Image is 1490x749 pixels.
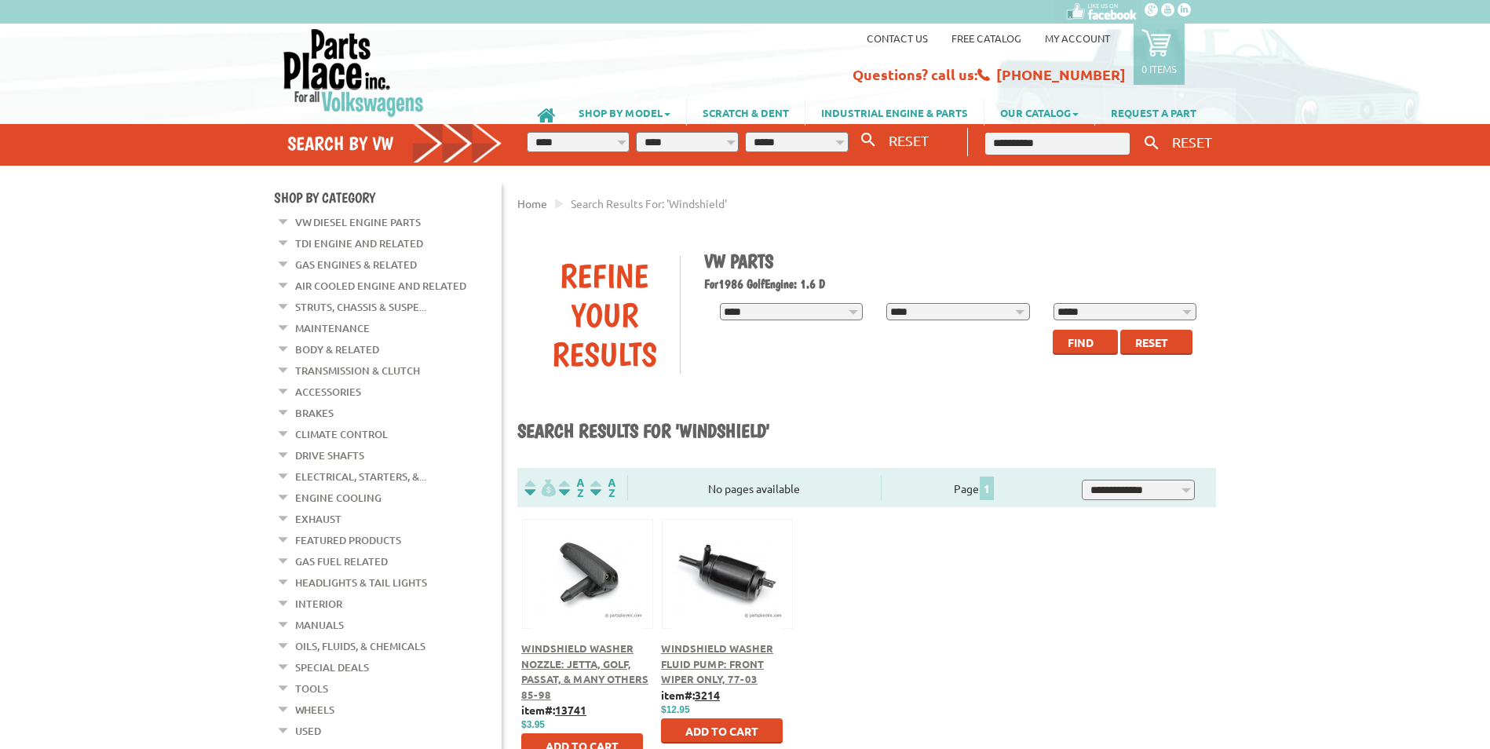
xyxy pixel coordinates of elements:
a: Oils, Fluids, & Chemicals [295,636,425,656]
a: Windshield Washer Fluid Pump: Front Wiper Only, 77-03 [661,641,773,685]
a: Contact us [867,31,928,45]
span: Reset [1135,335,1168,349]
a: Free Catalog [951,31,1021,45]
span: RESET [1172,133,1212,150]
a: Gas Fuel Related [295,551,388,572]
a: Tools [295,678,328,699]
button: Search By VW... [855,129,882,152]
span: $3.95 [521,719,545,730]
a: Home [517,196,547,210]
a: Struts, Chassis & Suspe... [295,297,426,317]
a: SHOP BY MODEL [563,99,686,126]
span: Search results for: 'windshield' [571,196,727,210]
a: Brakes [295,403,334,423]
a: Headlights & Tail Lights [295,572,427,593]
a: TDI Engine and Related [295,233,423,254]
a: OUR CATALOG [984,99,1094,126]
button: RESET [882,129,935,152]
a: INDUSTRIAL ENGINE & PARTS [805,99,984,126]
b: item#: [521,703,586,717]
a: Wheels [295,700,334,720]
span: Engine: 1.6 D [765,276,825,291]
b: item#: [661,688,720,702]
h4: Search by VW [287,132,502,155]
a: Windshield Washer Nozzle: Jetta, Golf, Passat, & Many Others 85-98 [521,641,648,701]
img: Sort by Sales Rank [587,479,619,497]
div: Refine Your Results [529,256,680,374]
a: 0 items [1134,24,1185,85]
span: For [704,276,718,291]
a: Gas Engines & Related [295,254,417,275]
a: Manuals [295,615,344,635]
a: Special Deals [295,657,369,678]
a: Climate Control [295,424,388,444]
a: Used [295,721,321,741]
img: filterpricelow.svg [524,479,556,497]
u: 13741 [555,703,586,717]
button: Add to Cart [661,718,783,744]
span: Add to Cart [685,724,758,738]
button: RESET [1166,130,1218,153]
u: 3214 [695,688,720,702]
span: RESET [889,132,929,148]
p: 0 items [1141,62,1177,75]
button: Find [1053,330,1118,355]
button: Keyword Search [1140,130,1163,156]
a: Accessories [295,382,361,402]
a: Interior [295,594,342,614]
a: Engine Cooling [295,488,382,508]
a: My Account [1045,31,1110,45]
img: Sort by Headline [556,479,587,497]
a: Drive Shafts [295,445,364,466]
a: Air Cooled Engine and Related [295,276,466,296]
a: Featured Products [295,530,401,550]
div: Page [881,475,1068,500]
h4: Shop By Category [274,189,502,206]
a: REQUEST A PART [1095,99,1212,126]
h1: VW Parts [704,250,1205,272]
a: Maintenance [295,318,370,338]
span: 1 [980,477,994,500]
a: SCRATCH & DENT [687,99,805,126]
span: $12.95 [661,704,690,715]
a: Body & Related [295,339,379,360]
a: Electrical, Starters, &... [295,466,426,487]
a: VW Diesel Engine Parts [295,212,421,232]
h1: Search results for 'windshield' [517,419,1216,444]
div: No pages available [628,480,881,497]
button: Reset [1120,330,1192,355]
h2: 1986 Golf [704,276,1205,291]
a: Transmission & Clutch [295,360,420,381]
span: Find [1068,335,1094,349]
img: Parts Place Inc! [282,27,425,118]
a: Exhaust [295,509,341,529]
